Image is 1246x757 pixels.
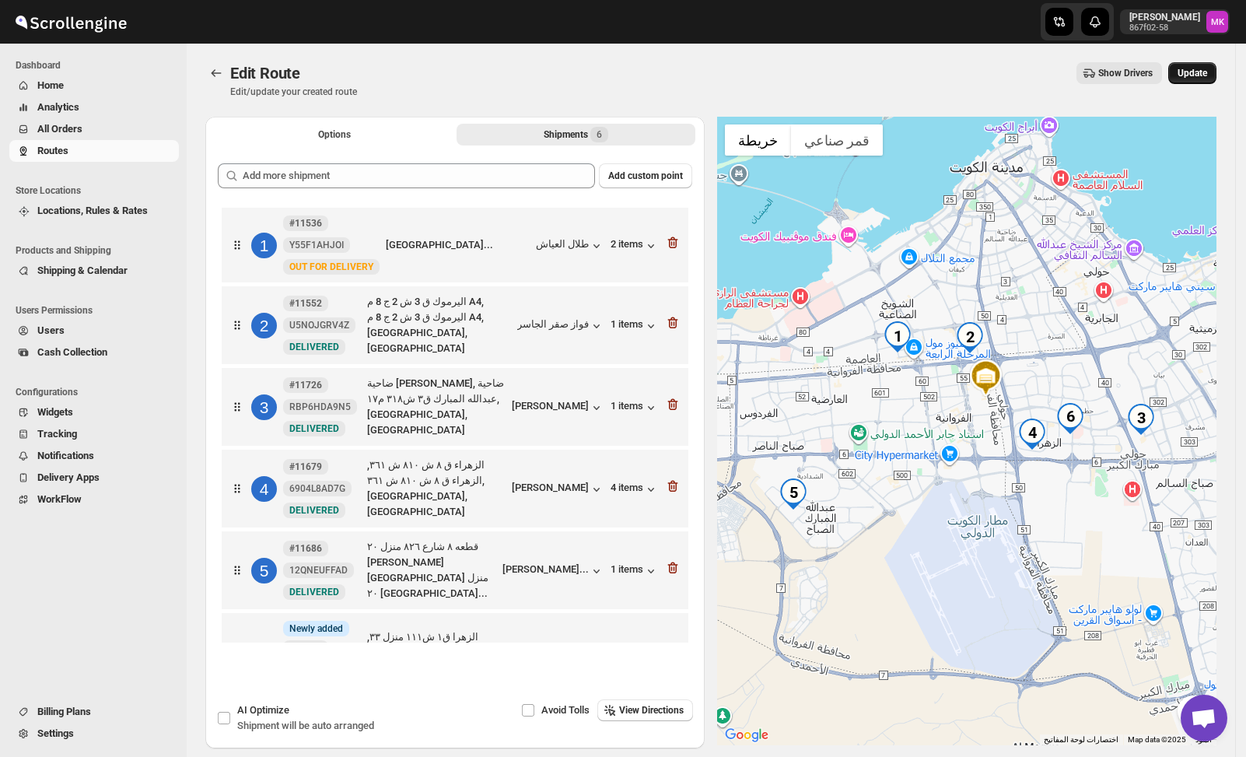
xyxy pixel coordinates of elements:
button: طلال العياش [536,238,604,254]
button: Billing Plans [9,701,179,723]
div: 2 [251,313,277,338]
span: Widgets [37,406,73,418]
div: اليرموك ق 3 ش 2 ج 8 م A4, اليرموك ق 3 ش 2 ج 8 م A4, [GEOGRAPHIC_DATA], [GEOGRAPHIC_DATA] [367,294,511,356]
div: 6InfoNewly added#11683 9D5JIDV9Y2NewNEWالزهرا ق١ ش١١١ منزل ٣٣, الزهرا ق١ ش١١١ منزل ٣٣, [GEOGRAPHI... [222,613,688,707]
button: View Directions [597,699,693,721]
span: Locations, Rules & Rates [37,205,148,216]
div: 3 [1125,404,1157,435]
span: DELIVERED [289,587,339,598]
img: ScrollEngine [12,2,129,41]
span: Billing Plans [37,706,91,717]
b: #11726 [289,380,322,391]
button: [PERSON_NAME] [512,400,604,415]
div: قطعه ٨ شارع ٨٢٦ منزل ٢٠ [PERSON_NAME][GEOGRAPHIC_DATA] منزل ٢٠ [GEOGRAPHIC_DATA]... [367,539,496,601]
span: Avoid Tolls [541,704,590,716]
button: Notifications [9,445,179,467]
b: #11552 [289,298,322,309]
a: ‏فتح هذه المنطقة في "خرائط Google" (يؤدي ذلك إلى فتح نافذة جديدة) [721,725,772,745]
span: Notifications [37,450,94,461]
span: Dashboard [16,59,179,72]
span: Y55F1AHJOI [289,239,344,251]
b: #11686 [289,543,322,554]
div: 4 [1017,419,1048,450]
span: Configurations [16,386,179,398]
button: [PERSON_NAME]... [502,563,604,579]
div: 1 [882,321,913,352]
div: Selected Shipments [205,151,705,649]
span: Mostafa Khalifa [1206,11,1228,33]
span: Products and Shipping [16,244,179,257]
span: View Directions [619,704,684,717]
button: All Route Options [215,124,453,145]
div: 5#11686 12QNEUFFADNewDELIVEREDقطعه ٨ شارع ٨٢٦ منزل ٢٠ [PERSON_NAME][GEOGRAPHIC_DATA] منزل ٢٠ [GEO... [222,531,688,609]
div: 2#11552 U5NOJGRV4ZNewDELIVEREDاليرموك ق 3 ش 2 ج 8 م A4, اليرموك ق 3 ش 2 ج 8 م A4, [GEOGRAPHIC_DAT... [222,286,688,364]
div: 6 [1055,403,1086,434]
button: عرض خريطة الشارع [725,124,791,156]
span: U5NOJGRV4Z [289,319,349,331]
span: Show Drivers [1098,67,1153,79]
button: Shipping & Calendar [9,260,179,282]
button: Home [9,75,179,96]
button: Widgets [9,401,179,423]
span: Store Locations [16,184,179,197]
div: دردشة مفتوحة [1181,695,1227,741]
div: 1 [251,233,277,258]
span: Shipment will be auto arranged [237,720,374,731]
div: [PERSON_NAME]... [502,563,589,575]
span: Users Permissions [16,304,179,317]
span: DELIVERED [289,423,339,434]
input: Add more shipment [243,163,595,188]
div: 4#11679 6904L8AD7GNewDELIVEREDالزهراء ق ٨ ش ٨١٠ ش ٣٦١, الزهراء ق ٨ ش ٨١٠ ش ٣٦١, [GEOGRAPHIC_DATA]... [222,450,688,527]
div: 2 [954,322,985,353]
button: Selected Shipments [457,124,695,145]
button: 1 items [611,400,659,415]
span: Newly added [289,622,343,635]
span: Analytics [37,101,79,113]
span: WorkFlow [37,493,82,505]
a: البنود (يتم فتح الرابط في علامة تبويب جديدة) [1195,735,1212,744]
button: 4 items [611,482,659,497]
span: Map data ©2025 [1128,735,1186,744]
div: فواز صقر الجاسر [517,318,604,334]
b: #11679 [289,461,322,472]
button: [PERSON_NAME] [512,482,604,497]
span: 12QNEUFFAD [289,564,348,577]
span: Update [1178,67,1207,79]
span: DELIVERED [289,342,339,352]
div: 2 items [611,238,659,254]
p: Edit/update your created route [230,86,357,98]
div: 3#11726 RBP6HDA9N5NewDELIVEREDضاحية [PERSON_NAME], ضاحية عبدالله المبارك ق٣ ش٣١٨ م١٧, [GEOGRAPHIC... [222,368,688,446]
span: RBP6HDA9N5 [289,401,351,413]
p: 867f02-58 [1129,23,1200,33]
span: Delivery Apps [37,471,100,483]
button: Locations, Rules & Rates [9,200,179,222]
span: Add custom point [608,170,683,182]
div: 1#11536 Y55F1AHJOINewOUT FOR DELIVERY[GEOGRAPHIC_DATA]...طلال العياش2 items [222,208,688,282]
button: Routes [205,62,227,84]
span: Cash Collection [37,346,107,358]
button: 1 items [611,563,659,579]
div: [GEOGRAPHIC_DATA]... [386,237,530,253]
button: User menu [1120,9,1230,34]
button: Tracking [9,423,179,445]
div: الزهراء ق ٨ ش ٨١٠ ش ٣٦١, الزهراء ق ٨ ش ٨١٠ ش ٣٦١, [GEOGRAPHIC_DATA], [GEOGRAPHIC_DATA] [367,457,506,520]
button: Show Drivers [1076,62,1162,84]
span: Tracking [37,428,77,440]
button: عرض صور القمر الصناعي [791,124,883,156]
span: Routes [37,145,68,156]
div: الزهرا ق١ ش١١١ منزل ٣٣, الزهرا ق١ ش١١١ منزل ٣٣, [GEOGRAPHIC_DATA], [GEOGRAPHIC_DATA] [367,629,496,692]
span: Settings [37,727,74,739]
span: All Orders [37,123,82,135]
span: Shipping & Calendar [37,265,128,276]
button: Users [9,320,179,342]
button: Settings [9,723,179,745]
div: 5 [778,478,809,510]
span: Home [37,79,64,91]
button: 1 items [611,318,659,334]
p: [PERSON_NAME] [1129,11,1200,23]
